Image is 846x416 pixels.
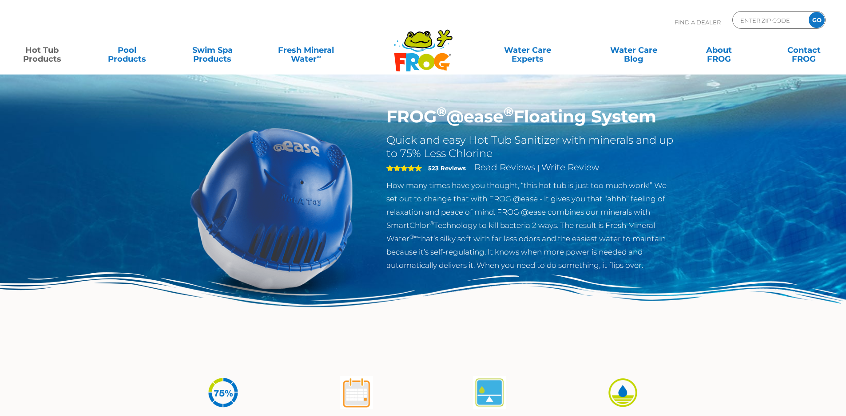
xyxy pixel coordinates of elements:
a: Read Reviews [474,162,536,173]
strong: 523 Reviews [428,165,466,172]
img: Frog Products Logo [389,18,457,72]
input: GO [809,12,825,28]
sup: ® [504,104,513,119]
a: PoolProducts [94,41,160,59]
a: ContactFROG [771,41,837,59]
a: Swim SpaProducts [179,41,246,59]
p: How many times have you thought, “this hot tub is just too much work!” We set out to change that ... [386,179,676,272]
h2: Quick and easy Hot Tub Sanitizer with minerals and up to 75% Less Chlorine [386,133,676,160]
sup: ® [429,220,434,227]
sup: ®∞ [409,233,418,240]
img: atease-icon-shock-once [340,376,373,409]
img: icon-atease-75percent-less [207,376,240,409]
p: Find A Dealer [675,11,721,33]
span: | [537,164,540,172]
span: 5 [386,165,422,172]
a: AboutFROG [686,41,752,59]
sup: ∞ [317,53,321,60]
a: Water CareBlog [600,41,667,59]
h1: FROG @ease Floating System [386,106,676,127]
a: Fresh MineralWater∞ [264,41,347,59]
a: Write Review [541,162,599,173]
sup: ® [437,104,446,119]
img: atease-icon-self-regulates [473,376,506,409]
img: icon-atease-easy-on [606,376,639,409]
a: Water CareExperts [474,41,581,59]
img: hot-tub-product-atease-system.png [170,106,373,310]
a: Hot TubProducts [9,41,75,59]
